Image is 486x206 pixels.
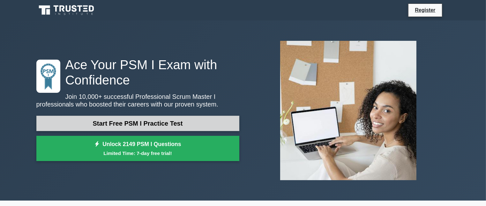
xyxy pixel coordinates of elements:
h1: Ace Your PSM I Exam with Confidence [36,57,239,88]
a: Start Free PSM I Practice Test [36,116,239,131]
a: Unlock 2149 PSM I QuestionsLimited Time: 7-day free trial! [36,136,239,161]
p: Join 10,000+ successful Professional Scrum Master I professionals who boosted their careers with ... [36,93,239,108]
a: Register [411,6,439,14]
small: Limited Time: 7-day free trial! [44,150,231,157]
